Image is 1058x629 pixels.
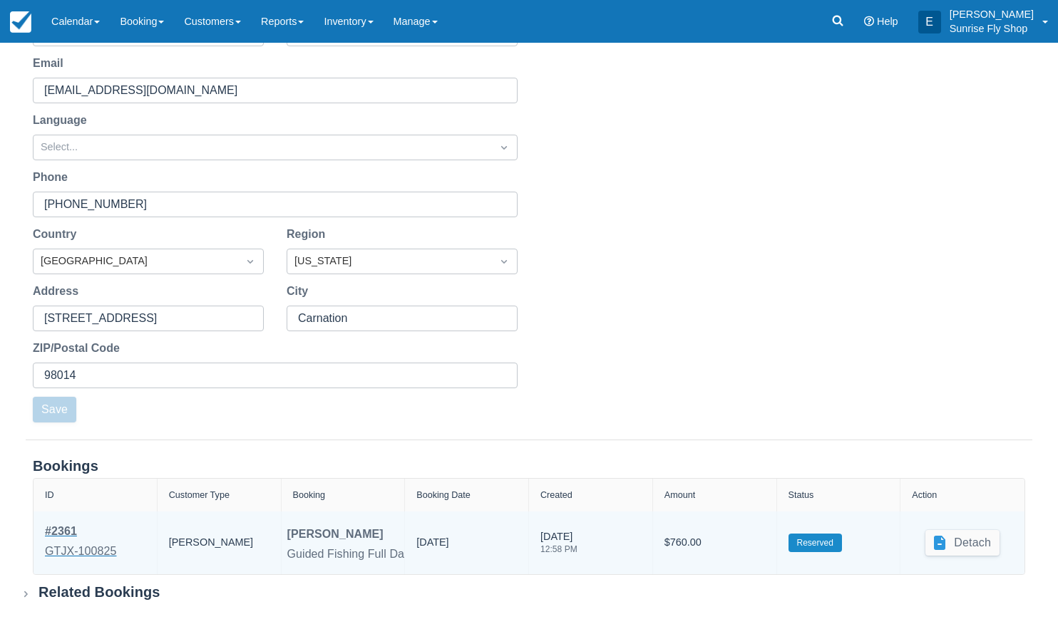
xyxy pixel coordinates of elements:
[287,546,462,563] div: Guided Fishing Full Day 2 Anglers
[287,283,314,300] label: City
[45,490,54,500] div: ID
[293,490,326,500] div: Booking
[287,226,331,243] label: Region
[789,490,814,500] div: Status
[540,529,577,562] div: [DATE]
[416,490,471,500] div: Booking Date
[416,535,448,556] div: [DATE]
[950,21,1034,36] p: Sunrise Fly Shop
[33,226,82,243] label: Country
[33,55,69,72] label: Email
[540,545,577,553] div: 12:58 PM
[925,530,1000,556] button: Detach
[45,543,117,560] div: GTJX-100825
[664,523,765,563] div: $760.00
[497,254,511,269] span: Dropdown icon
[287,526,384,543] div: [PERSON_NAME]
[789,534,842,552] label: Reserved
[41,140,484,155] div: Select...
[950,7,1034,21] p: [PERSON_NAME]
[497,140,511,155] span: Dropdown icon
[877,16,898,27] span: Help
[33,340,125,357] label: ZIP/Postal Code
[33,169,73,186] label: Phone
[918,11,941,33] div: E
[45,523,117,540] div: # 2361
[10,11,31,33] img: checkfront-main-nav-mini-logo.png
[33,457,1025,475] div: Bookings
[169,490,230,500] div: Customer Type
[864,16,874,26] i: Help
[243,254,257,269] span: Dropdown icon
[540,490,572,500] div: Created
[45,523,117,563] a: #2361GTJX-100825
[33,112,93,129] label: Language
[912,490,937,500] div: Action
[38,583,160,601] div: Related Bookings
[169,523,269,563] div: [PERSON_NAME]
[664,490,695,500] div: Amount
[33,283,84,300] label: Address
